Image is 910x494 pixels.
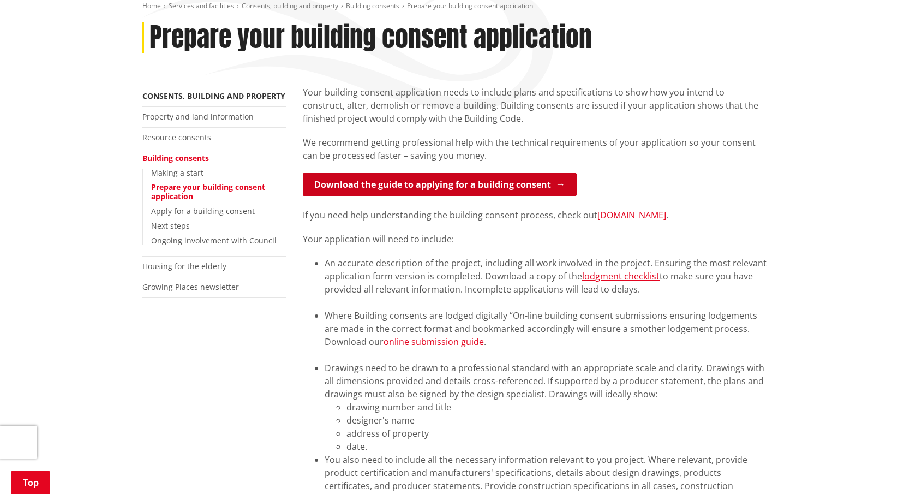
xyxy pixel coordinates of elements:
[303,86,768,125] p: Your building consent application needs to include plans and specifications to show how you inten...
[325,257,768,309] li: An accurate description of the project, including all work involved in the project. Ensuring the ...
[860,448,899,487] iframe: Messenger Launcher
[303,136,768,162] p: We recommend getting professional help with the technical requirements of your application so you...
[242,1,338,10] a: Consents, building and property
[346,1,399,10] a: Building consents
[169,1,234,10] a: Services and facilities
[597,209,666,221] a: [DOMAIN_NAME]
[149,22,592,53] h1: Prepare your building consent application
[142,132,211,142] a: Resource consents
[151,182,265,201] a: Prepare your building consent application
[325,309,768,361] li: Where Building consents are lodged digitally “On-line building consent submissions ensuring lodge...
[303,233,768,246] p: Your application will need to include:
[142,2,768,11] nav: breadcrumb
[346,440,768,453] li: date.
[142,282,239,292] a: Growing Places newsletter
[11,471,50,494] a: Top
[142,261,226,271] a: Housing for the elderly
[346,401,768,414] li: drawing number and title
[142,91,285,101] a: Consents, building and property
[346,427,768,440] li: address of property
[151,221,190,231] a: Next steps
[325,361,768,453] li: Drawings need to be drawn to a professional standard with an appropriate scale and clarity. Drawi...
[582,270,660,282] a: lodgment checklist
[142,111,254,122] a: Property and land information
[142,1,161,10] a: Home
[142,153,209,163] a: Building consents
[303,209,768,222] p: If you need help understanding the building consent process, check out .
[151,235,277,246] a: Ongoing involvement with Council
[151,168,203,178] a: Making a start
[346,414,768,427] li: designer's name
[384,336,484,348] a: online submission guide
[303,173,577,196] a: Download the guide to applying for a building consent
[407,1,533,10] span: Prepare your building consent application
[151,206,255,216] a: Apply for a building consent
